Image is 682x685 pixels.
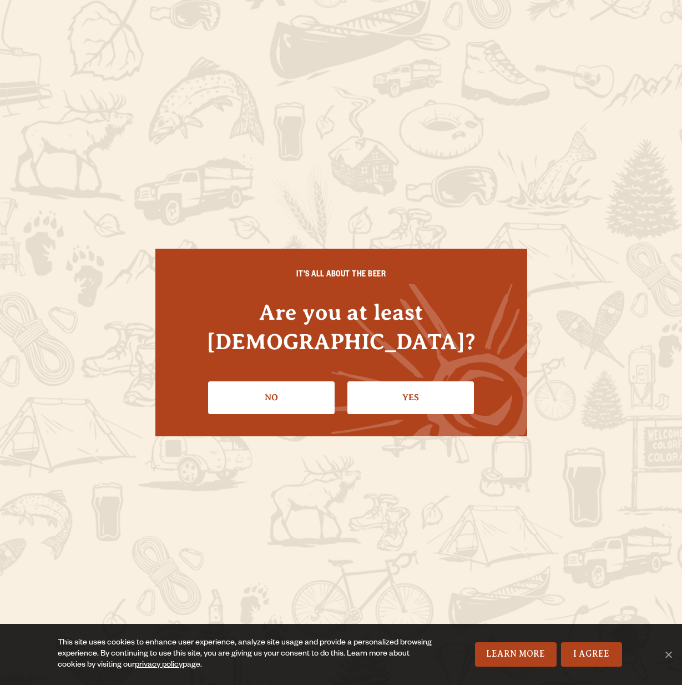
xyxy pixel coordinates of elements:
div: This site uses cookies to enhance user experience, analyze site usage and provide a personalized ... [58,638,433,671]
a: No [208,381,335,414]
a: Confirm I'm 21 or older [347,381,474,414]
a: privacy policy [135,661,183,670]
h4: Are you at least [DEMOGRAPHIC_DATA]? [178,298,505,356]
h6: IT'S ALL ABOUT THE BEER [178,271,505,281]
a: I Agree [561,642,622,667]
span: No [663,649,674,660]
a: Learn More [475,642,557,667]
